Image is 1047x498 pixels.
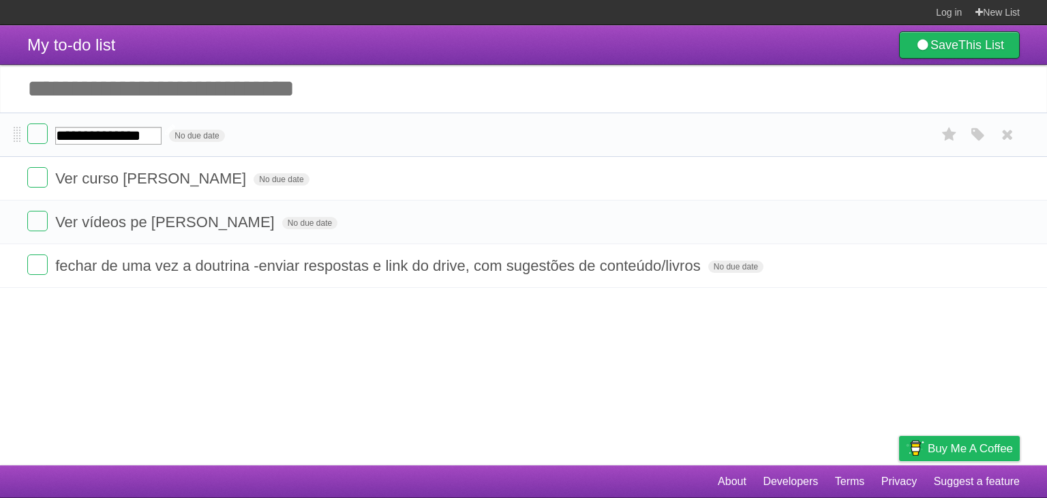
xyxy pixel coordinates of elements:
a: Buy me a coffee [899,436,1020,461]
span: My to-do list [27,35,115,54]
label: Done [27,211,48,231]
label: Done [27,167,48,188]
img: Buy me a coffee [906,437,924,460]
a: Terms [835,469,865,495]
span: No due date [254,173,309,186]
a: Privacy [881,469,917,495]
a: Suggest a feature [934,469,1020,495]
b: This List [958,38,1004,52]
label: Star task [937,123,962,146]
span: No due date [282,217,337,229]
span: Buy me a coffee [928,437,1013,460]
label: Done [27,123,48,144]
a: Developers [763,469,818,495]
span: No due date [708,261,763,273]
span: No due date [169,130,224,142]
span: Ver curso [PERSON_NAME] [55,170,249,187]
a: About [718,469,746,495]
span: Ver vídeos pe [PERSON_NAME] [55,214,278,231]
a: SaveThis List [899,31,1020,59]
label: Done [27,254,48,275]
span: fechar de uma vez a doutrina -enviar respostas e link do drive, com sugestões de conteúdo/livros [55,257,704,274]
